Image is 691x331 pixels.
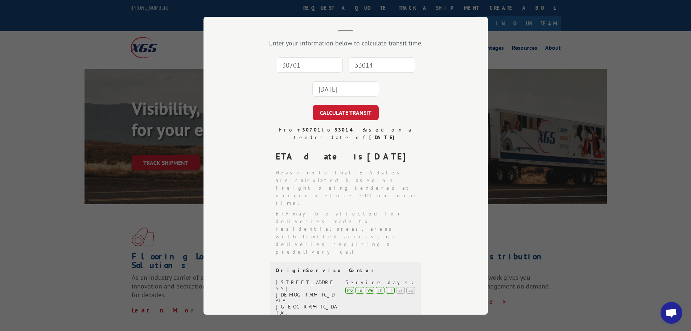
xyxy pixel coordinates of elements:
[345,279,415,285] div: Service days:
[313,105,379,120] button: CALCULATE TRANSIT
[276,304,337,328] div: [GEOGRAPHIC_DATA], [GEOGRAPHIC_DATA], 30755
[334,126,354,133] strong: 33014
[376,287,384,293] div: Th
[366,287,374,293] div: We
[302,126,322,133] strong: 30701
[396,287,405,293] div: Sa
[240,39,452,47] div: Enter your information below to calculate transit time.
[345,287,354,293] div: Mo
[349,57,415,73] input: Dest. Zip
[406,287,415,293] div: Su
[276,267,415,274] div: Origin Service Center
[276,210,421,256] li: ETA may be affected for deliveries made to residential areas, areas with limited access, or deliv...
[312,81,379,97] input: Tender Date
[661,302,682,324] div: Open chat
[369,134,398,141] strong: [DATE]
[386,287,395,293] div: Fr
[276,150,421,163] div: ETA date is
[276,279,337,303] div: [STREET_ADDRESS][DEMOGRAPHIC_DATA]
[367,151,412,162] strong: [DATE]
[240,7,452,21] h2: Transit Calculator
[270,126,421,141] div: From to . Based on a tender date of
[276,169,421,207] li: Please note that ETA dates are calculated based on freight being tendered at origin before 5:00 p...
[355,287,364,293] div: Tu
[276,57,343,73] input: Origin Zip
